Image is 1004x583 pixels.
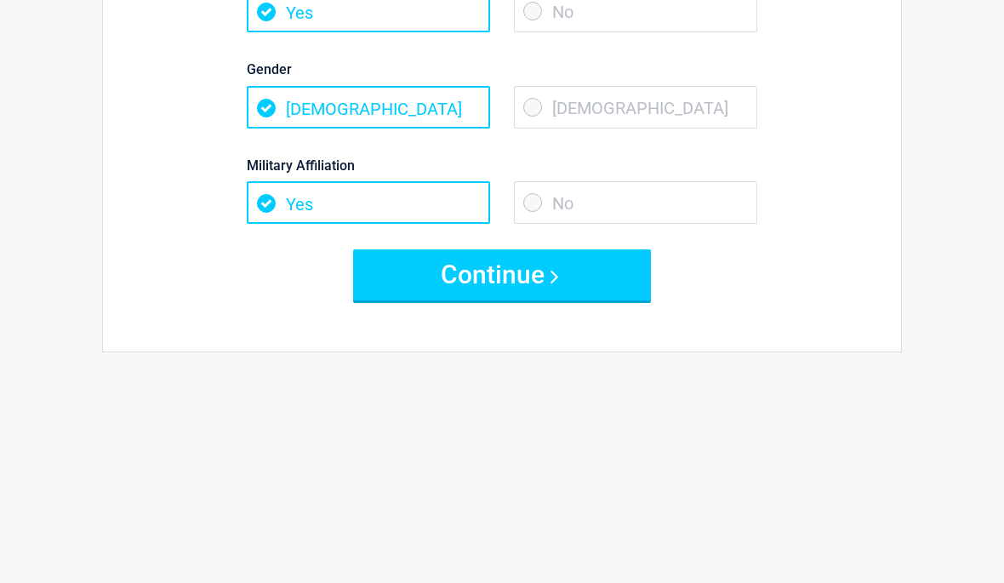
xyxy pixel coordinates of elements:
label: Gender [247,58,757,81]
button: Continue [353,249,651,300]
span: [DEMOGRAPHIC_DATA] [247,86,490,129]
label: Military Affiliation [247,154,757,177]
span: No [514,181,757,224]
span: Yes [247,181,490,224]
span: [DEMOGRAPHIC_DATA] [514,86,757,129]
